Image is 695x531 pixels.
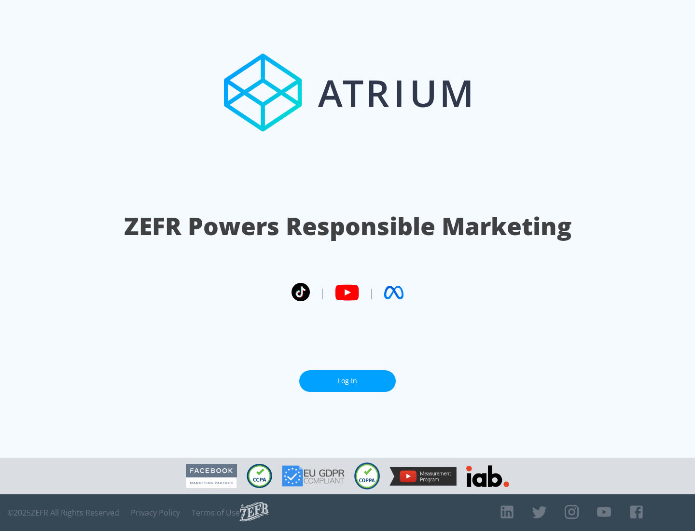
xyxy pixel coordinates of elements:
img: YouTube Measurement Program [389,467,457,486]
span: | [320,285,325,300]
a: Terms of Use [192,508,240,517]
span: | [369,285,375,300]
img: IAB [466,465,509,487]
h1: ZEFR Powers Responsible Marketing [124,210,571,243]
span: © 2025 ZEFR All Rights Reserved [7,508,119,517]
img: GDPR Compliant [282,465,345,487]
a: Log In [299,370,396,392]
img: Facebook Marketing Partner [186,464,237,489]
a: Privacy Policy [131,508,180,517]
img: CCPA Compliant [247,464,272,488]
img: COPPA Compliant [354,462,380,489]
